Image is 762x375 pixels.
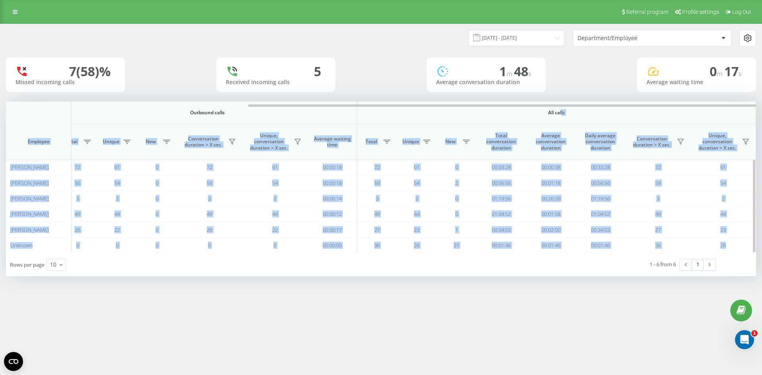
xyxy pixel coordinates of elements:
span: Unique, conversation duration > Х sec. [695,133,740,151]
span: 0 [156,210,158,217]
span: New [441,138,460,145]
span: 23 [414,226,419,233]
span: Referral program [626,9,668,15]
td: 00:00:00 [308,238,357,253]
span: Profile settings [682,9,719,15]
td: 00:00:14 [308,191,357,206]
span: m [506,69,514,78]
span: 44 [414,210,419,217]
span: m [717,69,724,78]
td: 00:01:46 [476,238,526,253]
span: 36 [374,242,380,249]
span: 59 [655,179,661,187]
div: 10 [50,261,56,269]
span: Unique, conversation duration > Х sec. [246,133,292,151]
span: 0 [156,226,158,233]
iframe: Intercom live chat [735,330,754,349]
span: 36 [655,242,661,249]
span: 0 [455,210,458,217]
span: Unknown [10,242,33,249]
td: 00:00:12 [308,206,357,222]
span: 61 [414,163,419,171]
span: 3 [656,195,659,202]
td: 00:00:18 [308,175,357,190]
td: 00:00:17 [308,222,357,237]
td: 00:33:28 [575,160,625,175]
span: 27 [655,226,661,233]
span: 44 [720,210,726,217]
span: 0 [116,242,119,249]
span: 26 [720,242,726,249]
span: [PERSON_NAME] [10,179,49,187]
span: 0 [710,63,724,80]
span: Outbound calls [76,110,339,116]
span: Daily average conversation duration [581,133,619,151]
span: New [141,138,161,145]
span: 72 [75,163,80,171]
a: 1 [692,259,704,270]
span: 56 [75,179,80,187]
td: 00:01:18 [526,175,575,190]
div: Missed incoming calls [15,79,115,86]
span: 27 [374,226,380,233]
div: 1 - 6 from 6 [650,260,676,268]
div: Department/Employee [577,35,672,42]
span: Total [62,138,81,145]
span: 72 [374,163,380,171]
span: 1 [455,226,458,233]
span: 61 [114,163,120,171]
td: 00:33:28 [476,160,526,175]
span: 26 [414,242,419,249]
div: 5 [314,64,321,79]
span: 2 [722,195,725,202]
span: Rows per page [10,261,44,268]
span: 2 [273,195,276,202]
td: 00:34:03 [476,222,526,237]
td: 00:01:46 [526,238,575,253]
span: 54 [272,179,278,187]
span: 48 [514,63,531,80]
span: 3 [76,195,79,202]
span: 0 [273,242,276,249]
span: 0 [76,242,79,249]
span: 2 [416,195,418,202]
td: 00:02:00 [526,222,575,237]
div: Average waiting time [647,79,747,86]
span: Conversation duration > Х sec. [181,136,226,148]
td: 00:01:46 [575,238,625,253]
span: [PERSON_NAME] [10,226,49,233]
span: 3 [208,195,211,202]
span: All calls [381,110,732,116]
span: Unique [101,138,121,145]
span: [PERSON_NAME] [10,163,49,171]
td: 01:04:52 [476,206,526,222]
span: 49 [207,210,212,217]
span: 1 [751,330,758,337]
span: 1 [499,63,514,80]
span: 26 [75,226,80,233]
span: Conversation duration > Х sec. [629,136,675,148]
span: [PERSON_NAME] [10,210,49,217]
span: 3 [376,195,379,202]
span: 22 [114,226,120,233]
span: 23 [720,226,726,233]
span: 0 [455,195,458,202]
span: 0 [156,242,158,249]
span: s [739,69,742,78]
span: 72 [207,163,212,171]
span: 44 [272,210,278,217]
span: 54 [114,179,120,187]
span: Average conversation duration [532,133,570,151]
span: 49 [655,210,661,217]
span: 54 [720,179,726,187]
span: 56 [207,179,212,187]
span: 22 [272,226,278,233]
span: 0 [156,163,158,171]
div: Average conversation duration [436,79,536,86]
span: 26 [207,226,212,233]
td: 01:19:56 [476,191,526,206]
td: 00:56:56 [476,175,526,190]
span: Unique [401,138,421,145]
span: 61 [272,163,278,171]
span: 54 [414,179,419,187]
